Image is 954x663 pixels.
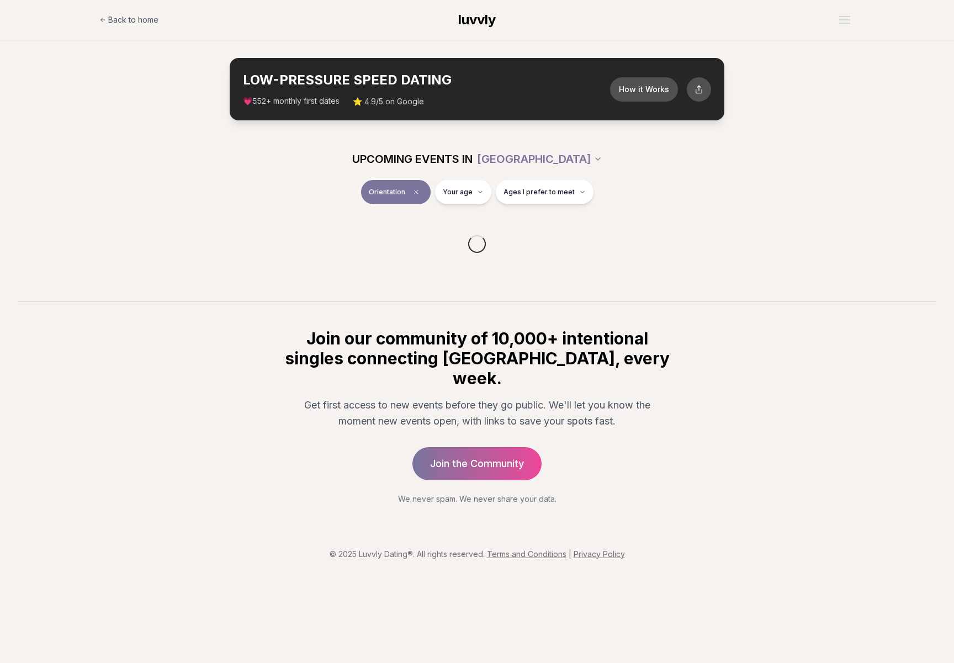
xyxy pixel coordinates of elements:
p: © 2025 Luvvly Dating®. All rights reserved. [9,549,945,560]
p: We never spam. We never share your data. [283,494,671,505]
span: Ages I prefer to meet [504,188,575,197]
h2: LOW-PRESSURE SPEED DATING [243,71,610,89]
span: luvvly [458,12,496,28]
a: Back to home [99,9,158,31]
button: Open menu [835,12,855,28]
span: Clear event type filter [410,185,423,199]
a: Join the Community [412,447,542,480]
span: UPCOMING EVENTS IN [352,151,473,167]
span: ⭐ 4.9/5 on Google [353,96,424,107]
button: OrientationClear event type filter [361,180,431,204]
a: Terms and Conditions [487,549,566,559]
button: How it Works [610,77,678,102]
button: Your age [435,180,491,204]
p: Get first access to new events before they go public. We'll let you know the moment new events op... [291,397,662,429]
a: Privacy Policy [574,549,625,559]
span: 💗 + monthly first dates [243,96,340,107]
button: Ages I prefer to meet [496,180,593,204]
span: | [569,549,571,559]
span: 552 [252,97,266,106]
span: Your age [443,188,473,197]
button: [GEOGRAPHIC_DATA] [477,147,602,171]
span: Orientation [369,188,405,197]
h2: Join our community of 10,000+ intentional singles connecting [GEOGRAPHIC_DATA], every week. [283,328,671,388]
span: Back to home [108,14,158,25]
a: luvvly [458,11,496,29]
